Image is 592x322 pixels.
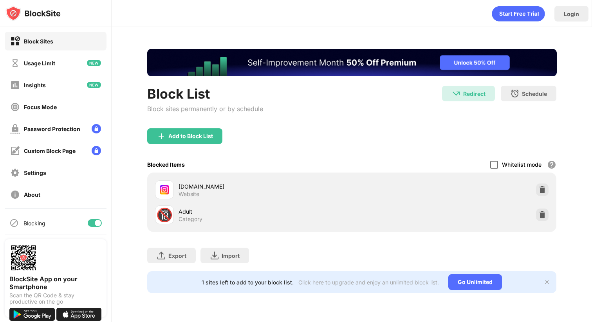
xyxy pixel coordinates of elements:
[9,275,102,291] div: BlockSite App on your Smartphone
[10,146,20,156] img: customize-block-page-off.svg
[10,124,20,134] img: password-protection-off.svg
[168,252,186,259] div: Export
[24,82,46,88] div: Insights
[544,279,550,285] img: x-button.svg
[160,185,169,194] img: favicons
[56,308,102,321] img: download-on-the-app-store.svg
[492,6,545,22] div: animation
[222,252,240,259] div: Import
[10,58,20,68] img: time-usage-off.svg
[147,161,185,168] div: Blocked Items
[156,207,173,223] div: 🔞
[179,207,352,216] div: Adult
[23,220,45,227] div: Blocking
[9,244,38,272] img: options-page-qr-code.png
[9,308,55,321] img: get-it-on-google-play.svg
[9,218,19,228] img: blocking-icon.svg
[10,36,20,46] img: block-on.svg
[24,38,53,45] div: Block Sites
[179,182,352,191] div: [DOMAIN_NAME]
[463,90,486,97] div: Redirect
[10,80,20,90] img: insights-off.svg
[24,169,46,176] div: Settings
[24,60,55,67] div: Usage Limit
[168,133,213,139] div: Add to Block List
[179,216,202,223] div: Category
[10,168,20,178] img: settings-off.svg
[9,292,102,305] div: Scan the QR Code & stay productive on the go
[24,191,40,198] div: About
[298,279,439,286] div: Click here to upgrade and enjoy an unlimited block list.
[92,124,101,133] img: lock-menu.svg
[10,190,20,200] img: about-off.svg
[448,274,502,290] div: Go Unlimited
[147,86,263,102] div: Block List
[179,191,199,198] div: Website
[147,49,557,76] iframe: Banner
[10,102,20,112] img: focus-off.svg
[5,5,61,21] img: logo-blocksite.svg
[24,148,76,154] div: Custom Block Page
[24,104,57,110] div: Focus Mode
[87,82,101,88] img: new-icon.svg
[564,11,579,17] div: Login
[522,90,547,97] div: Schedule
[24,126,80,132] div: Password Protection
[92,146,101,155] img: lock-menu.svg
[147,105,263,113] div: Block sites permanently or by schedule
[502,161,541,168] div: Whitelist mode
[202,279,294,286] div: 1 sites left to add to your block list.
[87,60,101,66] img: new-icon.svg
